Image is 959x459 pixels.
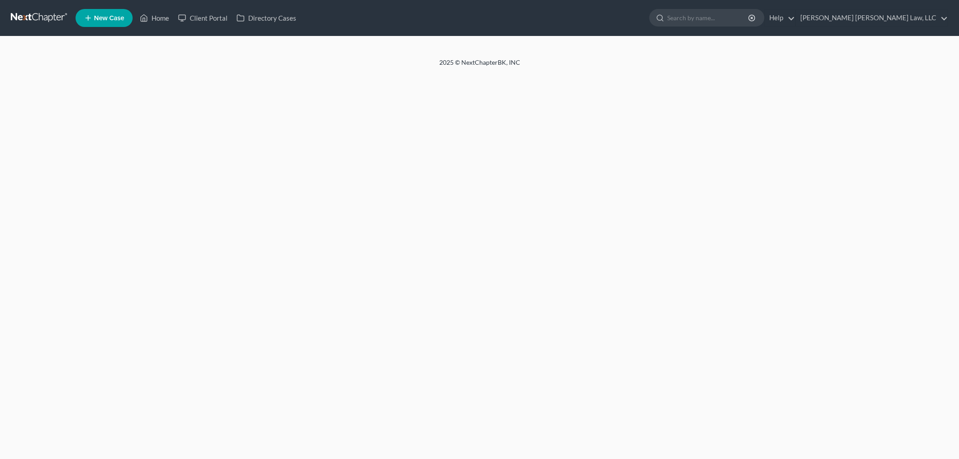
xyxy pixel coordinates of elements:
a: Client Portal [174,10,232,26]
a: [PERSON_NAME] [PERSON_NAME] Law, LLC [796,10,948,26]
div: 2025 © NextChapterBK, INC [223,58,736,74]
span: New Case [94,15,124,22]
a: Directory Cases [232,10,301,26]
a: Help [765,10,795,26]
input: Search by name... [667,9,749,26]
a: Home [135,10,174,26]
